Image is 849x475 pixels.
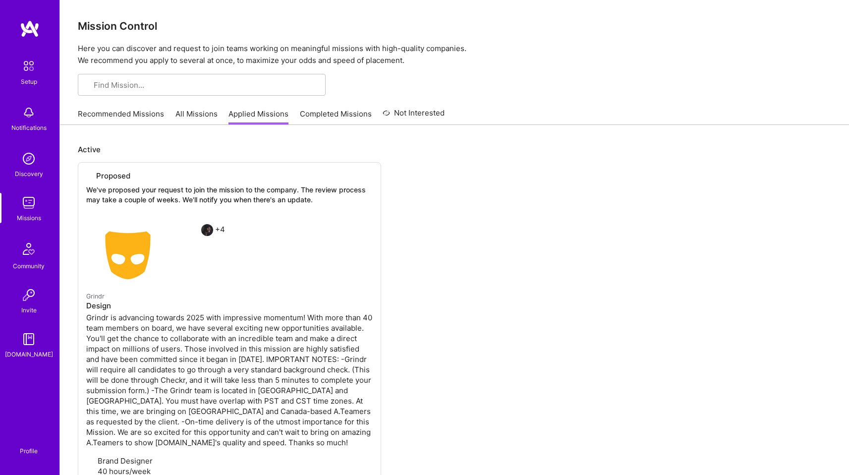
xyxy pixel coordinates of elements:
p: Active [78,144,831,155]
a: All Missions [175,109,218,125]
img: guide book [19,329,39,349]
img: logo [20,20,40,38]
a: Profile [16,435,41,455]
div: Notifications [11,122,47,133]
img: Invite [19,285,39,305]
div: Community [13,261,45,271]
img: discovery [19,149,39,169]
small: Grindr [86,293,105,300]
img: setup [18,56,39,76]
div: Invite [21,305,37,315]
i: icon Applicant [86,458,94,466]
a: Applied Missions [228,109,288,125]
div: Discovery [15,169,43,179]
p: Grindr is advancing towards 2025 with impressive momentum! With more than 40 team members on boar... [86,312,373,448]
h4: Design [86,301,373,310]
div: +4 [86,224,225,287]
div: Setup [21,76,37,87]
h3: Mission Control [78,20,831,32]
div: [DOMAIN_NAME] [5,349,53,359]
a: Recommended Missions [78,109,164,125]
a: Completed Missions [300,109,372,125]
p: We've proposed your request to join the mission to the company. The review process may take a cou... [86,185,373,204]
i: icon SearchGrey [86,82,93,89]
a: Not Interested [383,107,445,125]
img: teamwork [19,193,39,213]
p: Brand Designer [86,456,373,466]
p: Here you can discover and request to join teams working on meaningful missions with high-quality ... [78,43,831,66]
div: Profile [20,446,38,455]
div: Missions [17,213,41,223]
img: bell [19,103,39,122]
img: Community [17,237,41,261]
img: Chris McCall [201,224,213,236]
img: Grindr company logo [86,224,170,287]
span: Proposed [96,171,130,181]
input: Find Mission... [94,80,318,90]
